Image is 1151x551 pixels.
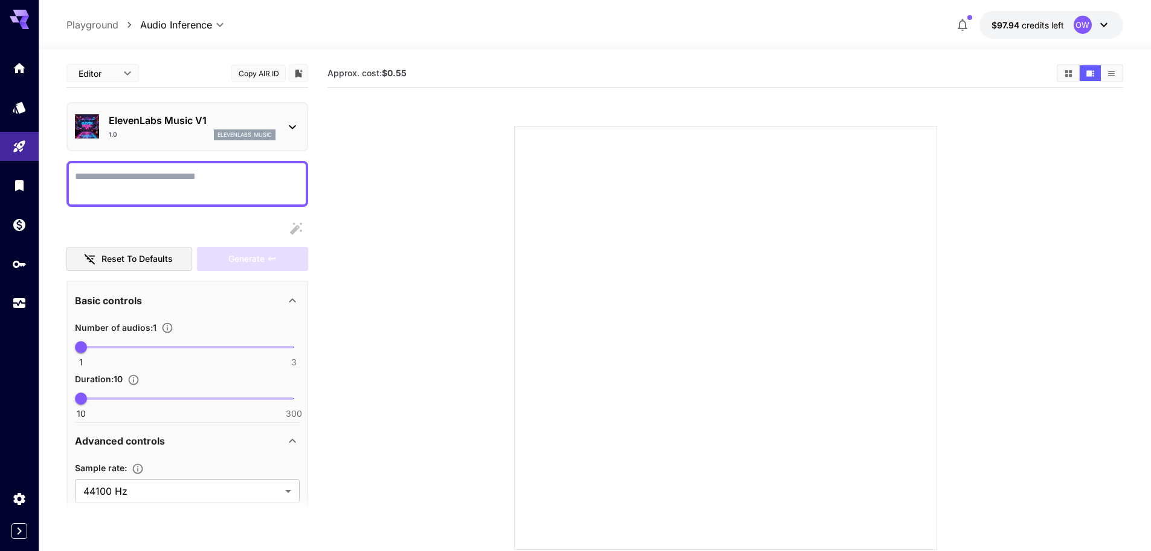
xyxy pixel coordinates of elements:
[75,374,123,384] span: Duration : 10
[66,18,140,32] nav: breadcrumb
[1022,20,1064,30] span: credits left
[1074,16,1092,34] div: OW
[12,139,27,154] div: Playground
[1057,64,1123,82] div: Show media in grid viewShow media in video viewShow media in list view
[109,113,276,128] p: ElevenLabs Music V1
[327,68,407,78] span: Approx. cost:
[991,20,1022,30] span: $97.94
[75,108,300,145] div: ElevenLabs Music V11.0elevenlabs_music
[75,434,165,448] p: Advanced controls
[218,131,272,139] p: elevenlabs_music
[293,66,304,80] button: Add to library
[66,18,118,32] a: Playground
[1080,65,1101,81] button: Show media in video view
[140,18,212,32] span: Audio Inference
[79,356,83,368] span: 1
[1101,65,1122,81] button: Show media in list view
[12,100,27,115] div: Models
[75,286,300,315] div: Basic controls
[1058,65,1079,81] button: Show media in grid view
[382,68,407,78] b: $0.55
[109,130,117,139] p: 1.0
[12,60,27,76] div: Home
[291,356,297,368] span: 3
[75,293,142,308] p: Basic controls
[12,217,27,232] div: Wallet
[79,67,116,80] span: Editor
[123,374,144,386] button: Specify the duration of each audio in seconds.
[286,408,302,420] span: 300
[991,19,1064,31] div: $97.93711
[12,296,27,311] div: Usage
[77,408,86,420] span: 10
[12,178,27,193] div: Library
[11,523,27,539] button: Expand sidebar
[75,463,127,473] span: Sample rate :
[75,322,156,333] span: Number of audios : 1
[66,247,192,272] button: Reset to defaults
[231,65,286,82] button: Copy AIR ID
[979,11,1123,39] button: $97.93711OW
[12,256,27,272] div: API Keys
[12,491,27,506] div: Settings
[127,463,149,475] button: The sample rate of the generated audio in Hz (samples per second). Higher sample rates capture mo...
[83,484,280,498] span: 44100 Hz
[156,322,178,334] button: Specify how many audios to generate in a single request. Each audio generation will be charged se...
[75,426,300,455] div: Advanced controls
